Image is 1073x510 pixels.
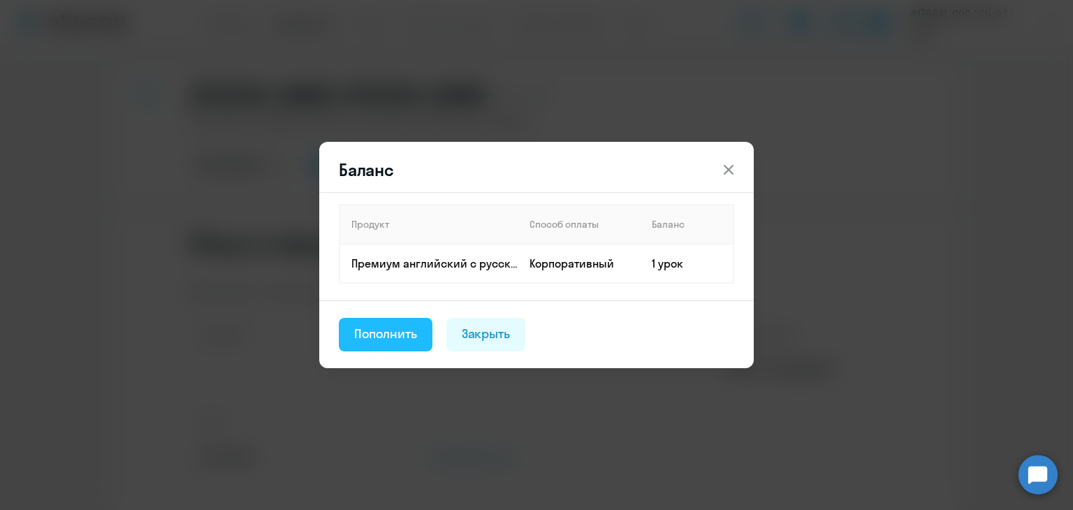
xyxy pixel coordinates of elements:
div: Закрыть [462,325,511,343]
button: Закрыть [446,318,526,351]
th: Способ оплаты [518,205,641,244]
div: Пополнить [354,325,417,343]
th: Баланс [641,205,733,244]
header: Баланс [319,159,754,181]
td: 1 урок [641,244,733,283]
th: Продукт [340,205,518,244]
td: Корпоративный [518,244,641,283]
p: Премиум английский с русскоговорящим преподавателем [351,256,518,271]
button: Пополнить [339,318,432,351]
